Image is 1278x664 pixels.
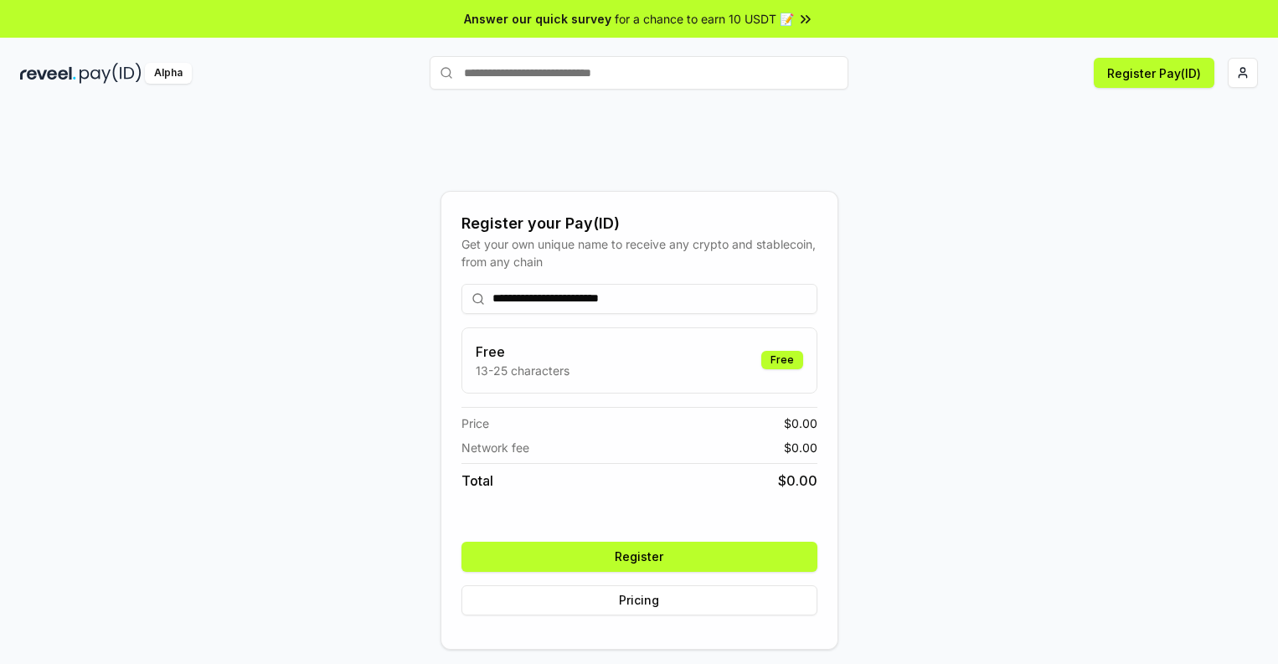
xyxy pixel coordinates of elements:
[464,10,611,28] span: Answer our quick survey
[461,439,529,456] span: Network fee
[784,414,817,432] span: $ 0.00
[461,414,489,432] span: Price
[476,342,569,362] h3: Free
[615,10,794,28] span: for a chance to earn 10 USDT 📝
[761,351,803,369] div: Free
[461,212,817,235] div: Register your Pay(ID)
[1094,58,1214,88] button: Register Pay(ID)
[80,63,142,84] img: pay_id
[476,362,569,379] p: 13-25 characters
[778,471,817,491] span: $ 0.00
[145,63,192,84] div: Alpha
[461,235,817,270] div: Get your own unique name to receive any crypto and stablecoin, from any chain
[461,471,493,491] span: Total
[784,439,817,456] span: $ 0.00
[461,542,817,572] button: Register
[461,585,817,615] button: Pricing
[20,63,76,84] img: reveel_dark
